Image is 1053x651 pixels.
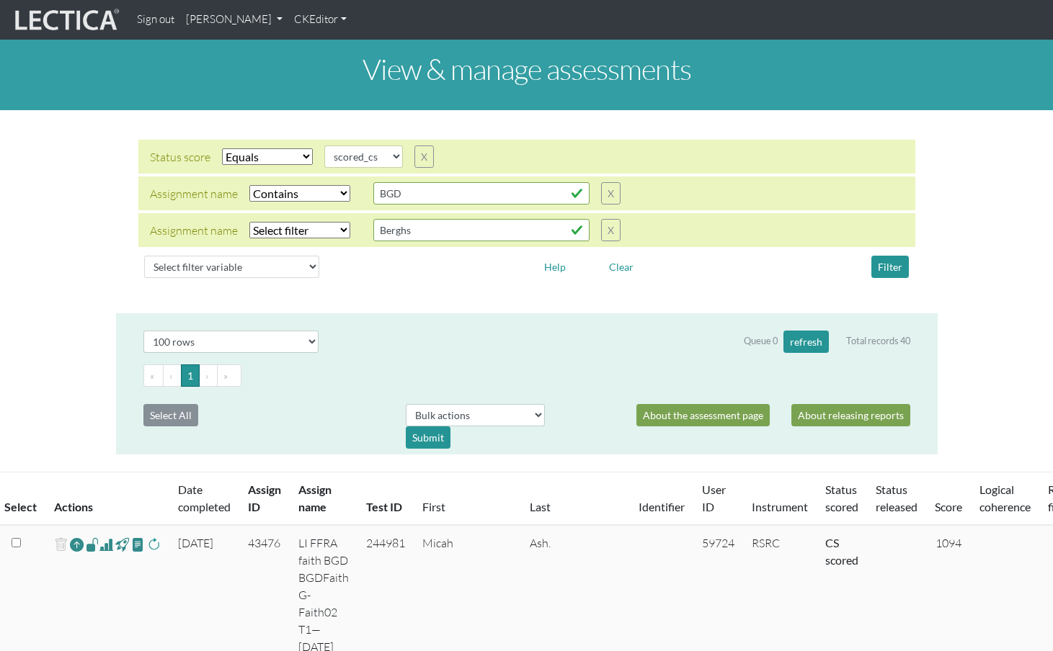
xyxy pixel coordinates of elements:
[115,536,129,552] span: view
[530,500,551,513] a: Last
[150,148,210,166] div: Status score
[181,364,200,387] button: Go to page 1
[239,472,290,526] th: Assign ID
[147,536,161,553] span: rescore
[601,219,621,241] button: X
[702,482,726,513] a: User ID
[538,256,572,278] button: Help
[935,500,962,513] a: Score
[979,482,1031,513] a: Logical coherence
[12,6,120,34] img: lecticalive
[143,364,910,387] ul: Pagination
[825,482,858,513] a: Status scored
[603,256,640,278] button: Clear
[744,331,910,353] div: Queue 0 Total records 40
[422,500,445,513] a: First
[143,404,198,426] button: Select All
[150,222,238,239] div: Assignment name
[871,256,909,278] button: Filter
[936,536,961,550] span: 1094
[70,534,84,555] a: Reopen
[414,145,434,168] button: X
[288,6,352,34] a: CKEditor
[86,536,99,552] span: view
[357,472,414,526] th: Test ID
[825,536,858,567] a: Completed = assessment has been completed; CS scored = assessment has been CLAS scored; LS scored...
[406,426,450,449] div: Submit
[538,259,572,272] a: Help
[636,404,770,426] a: About the assessment page
[178,482,231,513] a: Date completed
[180,6,288,34] a: [PERSON_NAME]
[54,534,68,555] span: delete
[783,331,829,353] button: refresh
[876,482,918,513] a: Status released
[791,404,910,426] a: About releasing reports
[752,500,808,513] a: Instrument
[131,6,180,34] a: Sign out
[45,472,169,526] th: Actions
[99,536,113,553] span: Analyst score
[290,472,357,526] th: Assign name
[639,500,685,513] a: Identifier
[601,182,621,205] button: X
[150,185,238,202] div: Assignment name
[131,536,145,552] span: view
